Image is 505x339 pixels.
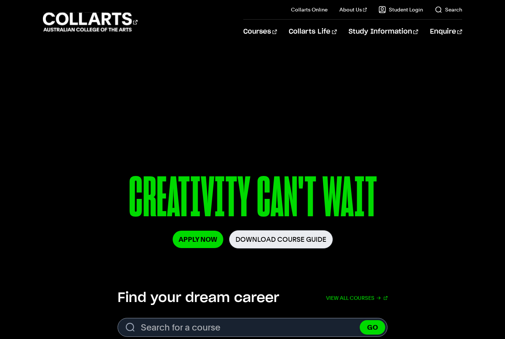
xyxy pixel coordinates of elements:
a: Study Information [349,20,418,44]
a: Search [435,6,462,13]
a: About Us [339,6,367,13]
h2: Find your dream career [118,290,279,306]
a: Collarts Online [291,6,328,13]
div: Go to homepage [43,11,138,33]
form: Search [118,318,387,337]
a: View all courses [326,290,387,306]
p: CREATIVITY CAN'T WAIT [43,169,462,230]
a: Enquire [430,20,462,44]
a: Apply Now [173,231,223,248]
button: GO [360,320,385,335]
a: Download Course Guide [229,230,333,248]
a: Student Login [379,6,423,13]
input: Search for a course [118,318,387,337]
a: Collarts Life [289,20,336,44]
a: Courses [243,20,277,44]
